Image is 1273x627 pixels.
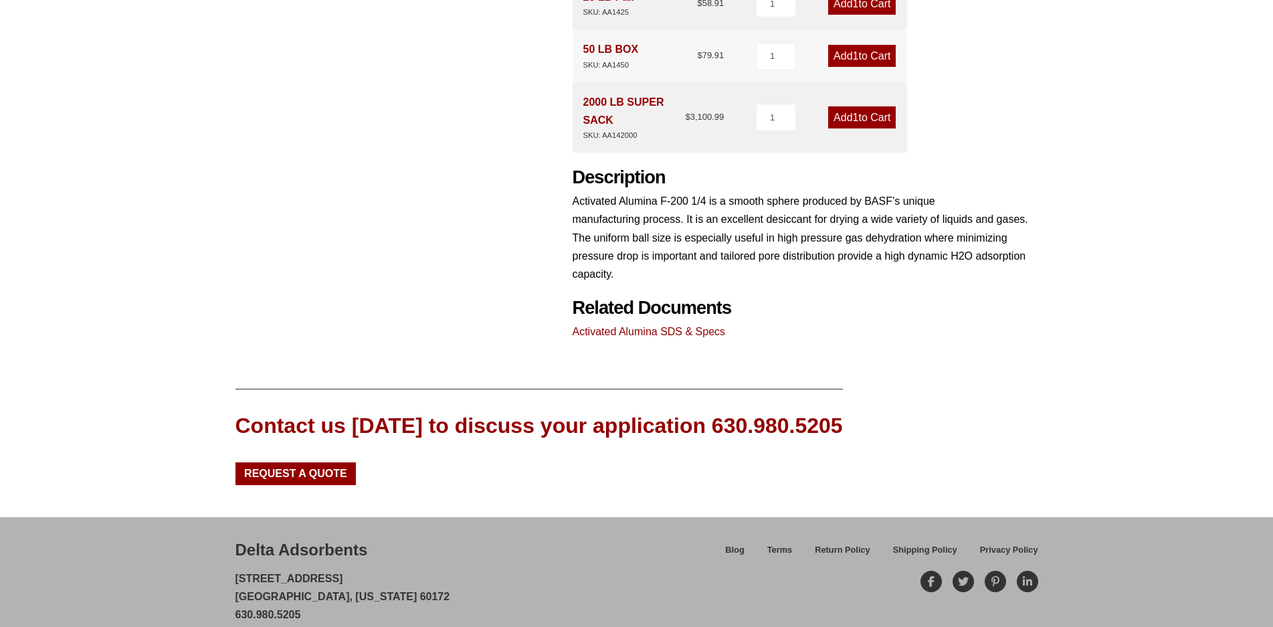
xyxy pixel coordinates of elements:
[725,546,744,555] span: Blog
[235,462,357,485] a: Request a Quote
[583,93,686,142] div: 2000 LB SUPER SACK
[853,112,859,123] span: 1
[714,543,755,566] a: Blog
[969,543,1038,566] a: Privacy Policy
[583,59,639,72] div: SKU: AA1450
[583,6,634,19] div: SKU: AA1425
[893,546,957,555] span: Shipping Policy
[583,129,686,142] div: SKU: AA142000
[882,543,969,566] a: Shipping Policy
[583,40,639,71] div: 50 LB BOX
[756,543,803,566] a: Terms
[980,546,1038,555] span: Privacy Policy
[815,546,870,555] span: Return Policy
[697,50,702,60] span: $
[853,50,859,62] span: 1
[235,539,368,561] div: Delta Adsorbents
[828,106,896,128] a: Add1to Cart
[803,543,882,566] a: Return Policy
[685,112,690,122] span: $
[244,468,347,479] span: Request a Quote
[685,112,724,122] bdi: 3,100.99
[767,546,792,555] span: Terms
[573,167,1038,189] h2: Description
[573,326,726,337] a: Activated Alumina SDS & Specs
[828,45,896,67] a: Add1to Cart
[235,411,843,441] div: Contact us [DATE] to discuss your application 630.980.5205
[697,50,724,60] bdi: 79.91
[573,192,1038,283] p: Activated Alumina F-200 1/4 is a smooth sphere produced by BASF’s unique manufacturing process. I...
